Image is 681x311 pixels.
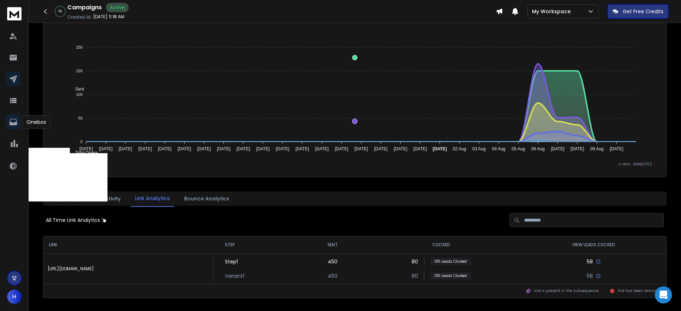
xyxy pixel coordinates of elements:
tspan: [DATE] [256,146,270,151]
tspan: [DATE] [79,146,93,151]
tspan: [DATE] [354,146,368,151]
img: logo [7,7,21,20]
div: Onebox [22,115,51,129]
tspan: [DATE] [119,146,132,151]
tspan: [DATE] [315,146,329,151]
tspan: [DATE] [413,146,427,151]
p: 13 % Leads Clicked [430,272,471,280]
tspan: 09 Aug [590,146,604,151]
tspan: 06 Aug [531,146,545,151]
p: 0 % [58,9,62,14]
div: 58 [587,258,601,265]
button: Link Analytics [131,190,174,207]
p: 13 % Leads Clicked [430,258,471,265]
p: Created At: [67,14,92,20]
th: STEP [214,236,304,253]
p: Variant 1 [225,272,244,280]
button: Activity [97,191,125,206]
tspan: [DATE] [374,146,388,151]
tspan: [DATE] [138,146,152,151]
button: Get Free Credits [608,4,668,19]
tspan: [DATE] [394,146,407,151]
tspan: 150 [76,69,82,73]
p: Get Free Credits [623,8,663,15]
button: Bounce Analytics [180,191,234,206]
tspan: [DATE] [99,146,112,151]
tspan: [DATE] [551,146,565,151]
p: All Time Link Analytics [46,217,100,224]
span: : link is present in the subsequence. [526,287,601,295]
div: 80 [412,258,471,265]
p: 450 [328,272,337,280]
div: Open Intercom Messenger [655,286,672,303]
tspan: [DATE] [610,146,623,151]
tspan: [DATE] [197,146,211,151]
span: Total Opens [70,150,98,155]
p: [DATE] 11:18 AM [93,14,124,20]
tspan: [DATE] [217,146,230,151]
th: SENT [303,236,362,253]
tspan: 02 Aug [453,146,466,151]
tspan: [DATE] [296,146,309,151]
tspan: 100 [76,92,82,97]
tspan: 200 [76,45,82,49]
tspan: 03 Aug [473,146,486,151]
div: 450 [303,258,362,280]
tspan: [DATE] [571,146,584,151]
tspan: 04 Aug [492,146,505,151]
tspan: [DATE] [158,146,172,151]
h1: Campaigns [67,3,102,12]
p: 80 [412,272,418,280]
span: : link has been removed. [610,287,663,295]
tspan: [DATE] [276,146,289,151]
th: LINK [43,236,214,253]
tspan: [DATE] [335,146,348,151]
th: VIEW LEADS CLICKED [521,236,666,253]
tspan: 05 Aug [512,146,525,151]
div: Active [106,3,129,12]
button: H [7,290,21,304]
p: My Workspace [532,8,574,15]
p: 58 [587,272,593,280]
p: x-axis : Date(UTC) [55,161,655,167]
tspan: [DATE] [178,146,191,151]
span: Sent [70,87,84,92]
p: Step 1 [225,258,238,265]
th: CLICKED [362,236,521,253]
p: [URL][DOMAIN_NAME] [48,266,209,272]
tspan: [DATE] [433,146,447,151]
tspan: 50 [78,116,82,120]
tspan: [DATE] [236,146,250,151]
tspan: 0 [80,140,82,144]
